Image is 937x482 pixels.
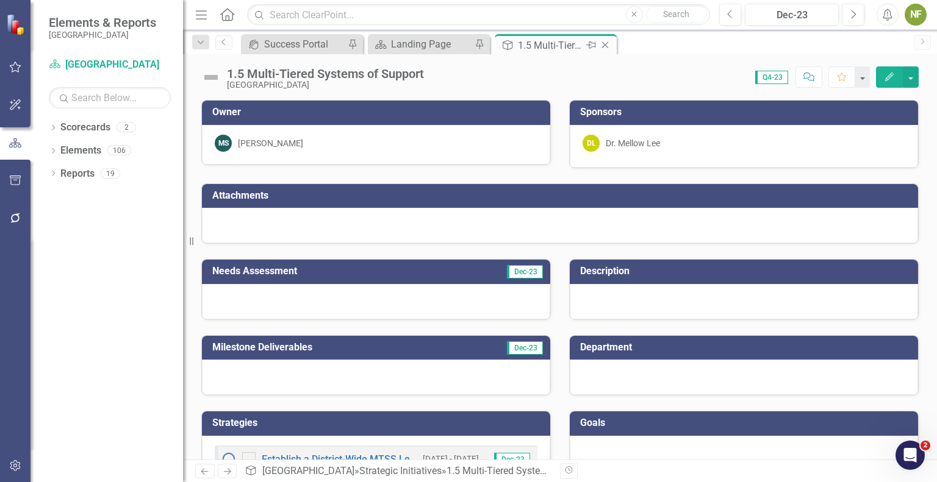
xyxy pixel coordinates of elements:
div: 106 [107,146,131,156]
div: 1.5 Multi-Tiered Systems of Support [447,465,601,477]
div: 1.5 Multi-Tiered Systems of Support [518,38,583,53]
div: DL [583,135,600,152]
h3: Sponsors [580,107,912,118]
a: Strategic Initiatives [359,465,442,477]
button: NF [905,4,927,26]
h3: Goals [580,417,912,428]
iframe: Intercom live chat [896,441,925,470]
a: Success Portal [244,37,345,52]
span: Elements & Reports [49,15,156,30]
div: 1.5 Multi-Tiered Systems of Support [227,67,424,80]
div: [GEOGRAPHIC_DATA] [227,80,424,90]
button: Search [646,6,707,23]
div: 19 [101,168,120,179]
h3: Strategies [212,417,544,428]
img: ClearPoint Strategy [6,13,27,35]
div: » » [245,464,551,478]
a: Elements [60,144,101,158]
h3: Department [580,342,912,353]
a: [GEOGRAPHIC_DATA] [262,465,354,477]
small: [GEOGRAPHIC_DATA] [49,30,156,40]
div: Dec-23 [749,8,835,23]
button: Dec-23 [745,4,839,26]
span: Dec-23 [507,265,543,278]
h3: Needs Assessment [212,266,443,277]
span: Q4-23 [755,71,788,84]
img: Not Defined [201,68,221,87]
div: MS [215,135,232,152]
input: Search Below... [49,87,171,108]
a: Landing Page [371,37,472,52]
div: 2 [117,122,136,133]
h3: Attachments [212,190,912,201]
span: Dec-23 [507,341,543,355]
a: [GEOGRAPHIC_DATA] [49,58,171,72]
input: Search ClearPoint... [247,4,709,26]
span: 2 [921,441,930,450]
small: [DATE] - [DATE] [423,453,479,465]
h3: Owner [212,107,544,118]
h3: Description [580,266,912,277]
div: Success Portal [264,37,345,52]
a: Scorecards [60,121,110,135]
a: Reports [60,167,95,181]
div: Dr. Mellow Lee [606,137,660,149]
h3: Milestone Deliverables [212,342,454,353]
div: Landing Page [391,37,472,52]
div: [PERSON_NAME] [238,137,303,149]
span: Search [663,9,689,19]
span: Dec-23 [494,453,530,466]
img: No Information [221,452,236,466]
